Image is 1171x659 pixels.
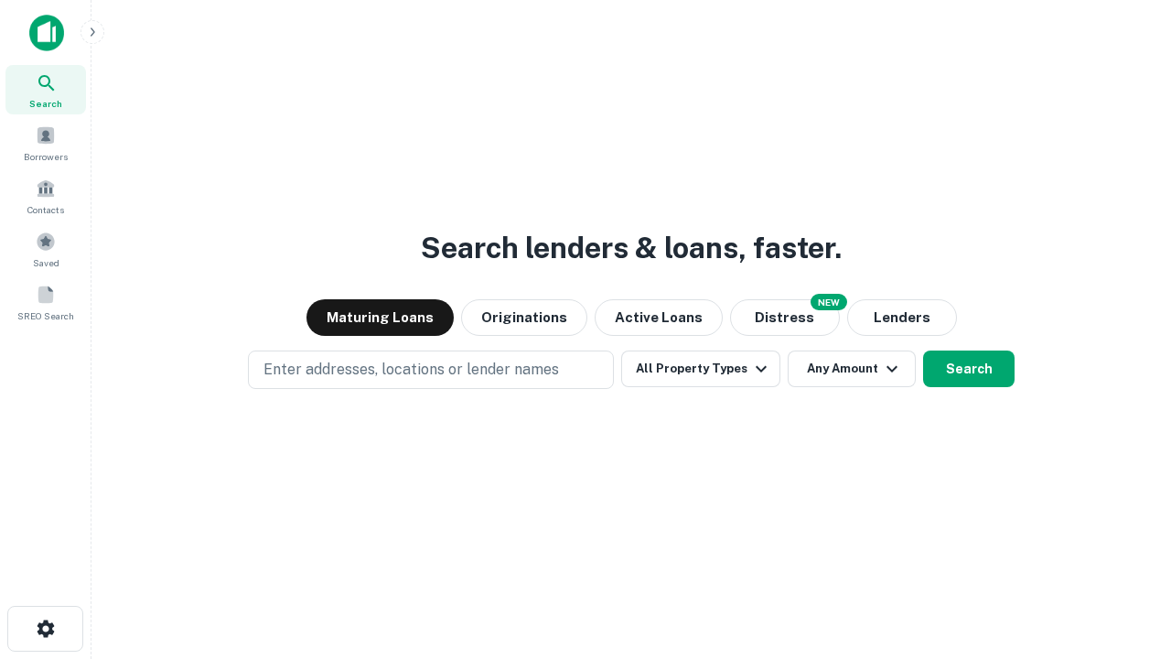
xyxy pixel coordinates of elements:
[33,255,59,270] span: Saved
[5,277,86,327] a: SREO Search
[248,351,614,389] button: Enter addresses, locations or lender names
[847,299,957,336] button: Lenders
[263,359,559,381] p: Enter addresses, locations or lender names
[621,351,780,387] button: All Property Types
[5,224,86,274] a: Saved
[923,351,1015,387] button: Search
[29,96,62,111] span: Search
[1080,513,1171,600] iframe: Chat Widget
[5,118,86,167] a: Borrowers
[595,299,723,336] button: Active Loans
[27,202,64,217] span: Contacts
[24,149,68,164] span: Borrowers
[461,299,587,336] button: Originations
[421,226,842,270] h3: Search lenders & loans, faster.
[811,294,847,310] div: NEW
[306,299,454,336] button: Maturing Loans
[5,171,86,221] a: Contacts
[29,15,64,51] img: capitalize-icon.png
[5,65,86,114] a: Search
[17,308,74,323] span: SREO Search
[788,351,916,387] button: Any Amount
[730,299,840,336] button: Search distressed loans with lien and other non-mortgage details.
